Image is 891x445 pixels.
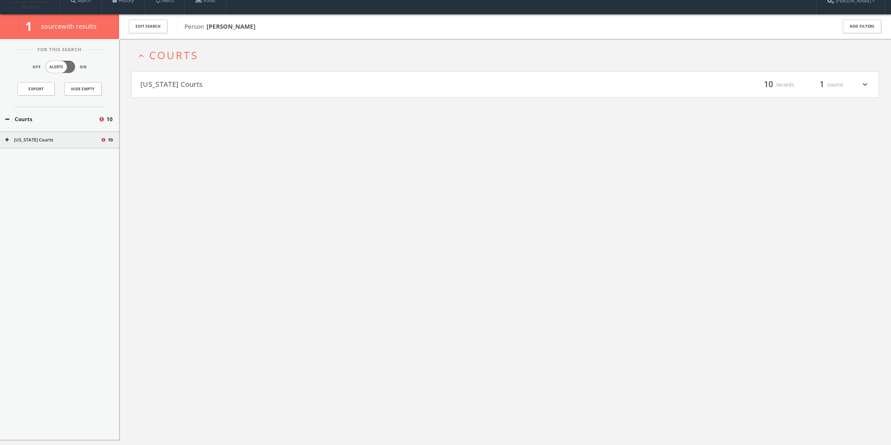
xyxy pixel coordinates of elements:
b: [PERSON_NAME] [207,22,256,30]
span: For This Search [32,46,87,53]
div: source [801,79,843,91]
span: 10 [106,115,113,123]
div: records [752,79,794,91]
button: Courts [5,115,98,123]
span: 1 [25,18,38,34]
a: Export [18,82,55,96]
button: Edit Search [129,20,167,33]
button: Add Filters [843,20,881,33]
span: 10 [108,137,113,144]
span: 1 [816,78,827,91]
span: Person [185,22,256,30]
span: Off [33,64,41,70]
button: [US_STATE] Courts [5,137,100,144]
span: 10 [761,78,776,91]
span: Courts [149,48,198,62]
i: expand_less [137,51,146,61]
span: On [80,64,87,70]
span: source with results [41,22,97,30]
button: [US_STATE] Courts [140,79,505,91]
button: Hide Empty [64,82,102,96]
i: expand_more [861,79,870,91]
button: expand_lessCourts [137,49,879,61]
